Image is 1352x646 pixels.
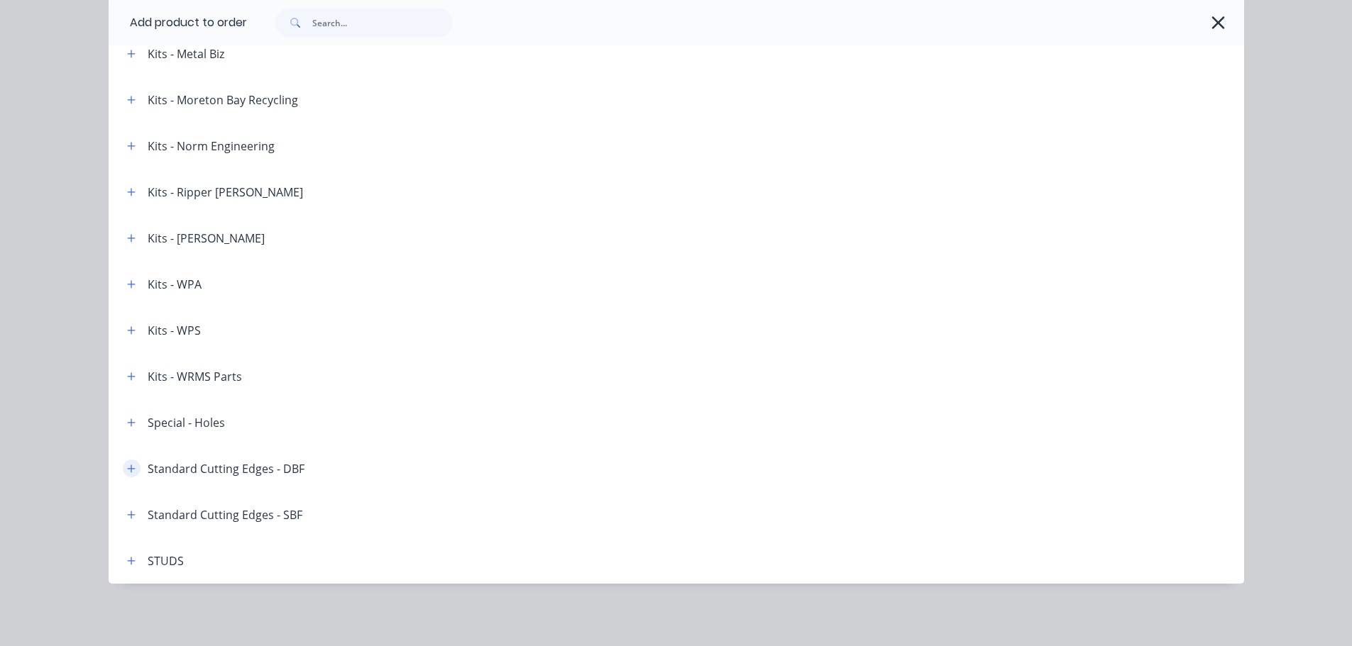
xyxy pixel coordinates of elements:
[148,368,242,385] div: Kits - WRMS Parts
[148,506,302,523] div: Standard Cutting Edges - SBF
[148,91,298,108] div: Kits - Moreton Bay Recycling
[148,45,224,62] div: Kits - Metal Biz
[148,276,202,293] div: Kits - WPA
[148,322,201,339] div: Kits - WPS
[148,138,275,155] div: Kits - Norm Engineering
[148,552,184,569] div: STUDS
[148,414,225,431] div: Special - Holes
[148,184,303,201] div: Kits - Ripper [PERSON_NAME]
[312,9,453,37] input: Search...
[148,460,304,477] div: Standard Cutting Edges - DBF
[148,230,265,247] div: Kits - [PERSON_NAME]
